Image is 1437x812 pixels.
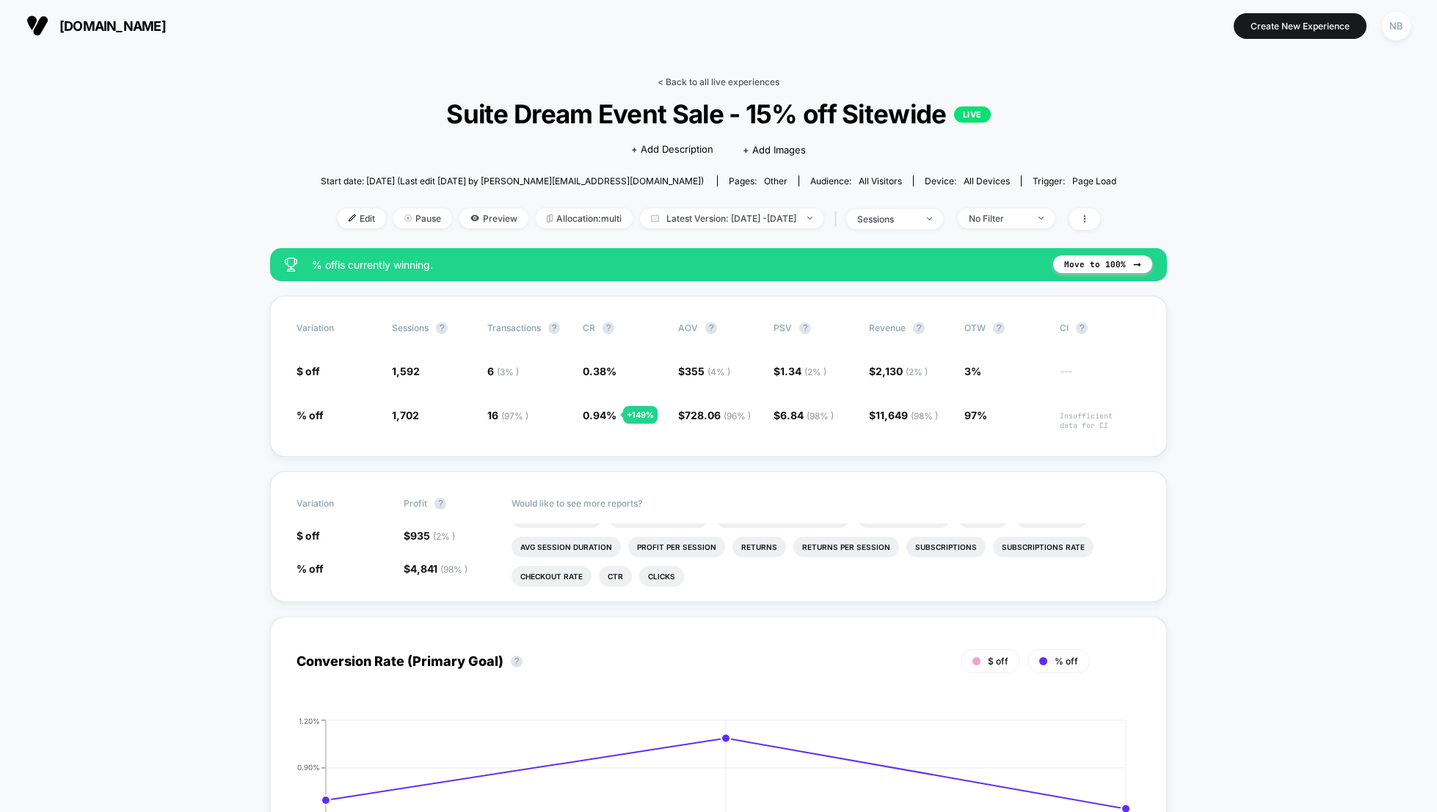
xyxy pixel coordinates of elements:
span: --- [1060,367,1140,378]
span: $ off [988,656,1008,667]
span: 6.84 [780,409,834,421]
span: Variation [297,322,377,334]
span: ( 96 % ) [724,410,751,421]
span: All Visitors [859,175,902,186]
button: ? [1076,322,1088,334]
img: Visually logo [26,15,48,37]
span: Insufficient data for CI [1060,411,1140,430]
span: $ [869,409,938,421]
button: ? [511,656,523,667]
span: 1.34 [780,365,826,377]
span: 1,592 [392,365,420,377]
img: end [807,217,812,220]
li: Returns [732,537,786,557]
span: 16 [487,409,528,421]
div: Pages: [729,175,787,186]
div: NB [1382,12,1411,40]
span: Suite Dream Event Sale - 15% off Sitewide [360,98,1076,129]
li: Avg Session Duration [512,537,621,557]
span: 4,841 [410,562,468,575]
span: Preview [459,209,528,228]
span: $ [869,365,928,377]
span: $ [678,365,730,377]
img: calendar [651,214,659,222]
span: [DOMAIN_NAME] [59,18,166,34]
span: | [831,209,846,230]
button: Move to 100% [1053,255,1152,273]
span: 2,130 [876,365,928,377]
span: 1,702 [392,409,419,421]
button: ? [603,322,614,334]
span: other [764,175,787,186]
img: end [404,214,412,222]
span: $ [678,409,751,421]
span: CI [1060,322,1140,334]
div: Trigger: [1033,175,1116,186]
button: ? [799,322,811,334]
span: ( 2 % ) [804,366,826,377]
span: 97% [964,409,987,421]
span: Transactions [487,322,541,333]
img: edit [349,214,356,222]
span: 3% [964,365,981,377]
button: ? [436,322,448,334]
span: $ [404,562,468,575]
span: % off [297,409,324,421]
p: LIVE [954,106,991,123]
span: ( 98 % ) [440,564,468,575]
span: all devices [964,175,1010,186]
span: % off [297,562,324,575]
span: ( 98 % ) [807,410,834,421]
button: ? [548,322,560,334]
button: [DOMAIN_NAME] [22,14,170,37]
span: 935 [410,529,455,542]
span: ( 98 % ) [911,410,938,421]
span: $ off [297,365,320,377]
tspan: 1.20% [299,716,320,725]
img: success_star [285,258,297,272]
span: Latest Version: [DATE] - [DATE] [640,209,823,228]
span: ( 2 % ) [433,531,455,542]
span: AOV [678,322,698,333]
li: Clicks [639,566,684,587]
span: Revenue [869,322,906,333]
div: Audience: [810,175,902,186]
span: $ [404,529,455,542]
span: Start date: [DATE] (Last edit [DATE] by [PERSON_NAME][EMAIL_ADDRESS][DOMAIN_NAME]) [321,175,704,186]
span: OTW [964,322,1045,334]
p: Would like to see more reports? [512,498,1141,509]
tspan: 0.90% [297,763,320,772]
span: CR [583,322,595,333]
span: ( 4 % ) [707,366,730,377]
li: Ctr [599,566,632,587]
span: Edit [338,209,386,228]
span: 6 [487,365,519,377]
span: + Add Images [743,144,806,156]
div: No Filter [969,213,1027,224]
img: rebalance [547,214,553,222]
button: ? [993,322,1005,334]
span: Device: [913,175,1021,186]
button: ? [705,322,717,334]
span: Variation [297,498,377,510]
span: Page Load [1072,175,1116,186]
span: ( 97 % ) [501,410,528,421]
div: + 149 % [623,406,658,424]
span: + Add Description [631,142,713,157]
span: 0.94 % [583,409,616,421]
span: $ off [297,529,320,542]
span: ( 3 % ) [497,366,519,377]
img: end [927,217,932,220]
li: Profit Per Session [628,537,725,557]
span: % off is currently winning. [312,258,1038,271]
span: $ [774,365,826,377]
span: PSV [774,322,792,333]
span: $ [774,409,834,421]
span: ( 2 % ) [906,366,928,377]
button: Create New Experience [1234,13,1367,39]
a: < Back to all live experiences [658,76,779,87]
li: Subscriptions Rate [993,537,1094,557]
span: Pause [393,209,452,228]
div: sessions [857,214,916,225]
button: NB [1378,11,1415,41]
